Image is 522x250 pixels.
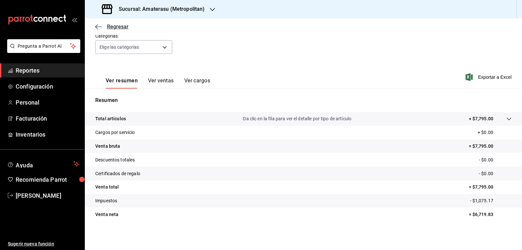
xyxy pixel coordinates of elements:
[469,211,512,218] p: = $6,719.83
[467,73,512,81] button: Exportar a Excel
[16,98,79,107] span: Personal
[243,115,351,122] p: Da clic en la fila para ver el detalle por tipo de artículo
[95,197,117,204] p: Impuestos
[478,129,512,136] p: + $0.00
[479,157,512,163] p: - $0.00
[16,82,79,91] span: Configuración
[16,160,71,168] span: Ayuda
[95,143,120,150] p: Venta bruta
[95,170,140,177] p: Certificados de regalo
[469,143,512,150] p: = $7,795.00
[114,5,205,13] h3: Sucursal: Amaterasu (Metropolitan)
[7,39,80,53] button: Pregunta a Parrot AI
[148,77,174,89] button: Ver ventas
[16,114,79,123] span: Facturación
[16,175,79,184] span: Recomienda Parrot
[72,17,77,22] button: open_drawer_menu
[95,184,119,191] p: Venta total
[16,130,79,139] span: Inventarios
[106,77,210,89] div: navigation tabs
[95,34,172,38] label: Categorías
[479,170,512,177] p: - $0.00
[107,24,129,30] span: Regresar
[16,66,79,75] span: Reportes
[95,211,118,218] p: Venta neta
[95,115,126,122] p: Total artículos
[5,47,80,54] a: Pregunta a Parrot AI
[106,77,138,89] button: Ver resumen
[95,24,129,30] button: Regresar
[469,184,512,191] p: = $7,795.00
[469,115,493,122] p: + $7,795.00
[18,43,70,50] span: Pregunta a Parrot AI
[184,77,210,89] button: Ver cargos
[16,191,79,200] span: [PERSON_NAME]
[100,44,139,50] span: Elige las categorías
[95,157,135,163] p: Descuentos totales
[8,241,79,247] span: Sugerir nueva función
[95,96,512,104] p: Resumen
[95,129,135,136] p: Cargos por servicio
[470,197,512,204] p: - $1,075.17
